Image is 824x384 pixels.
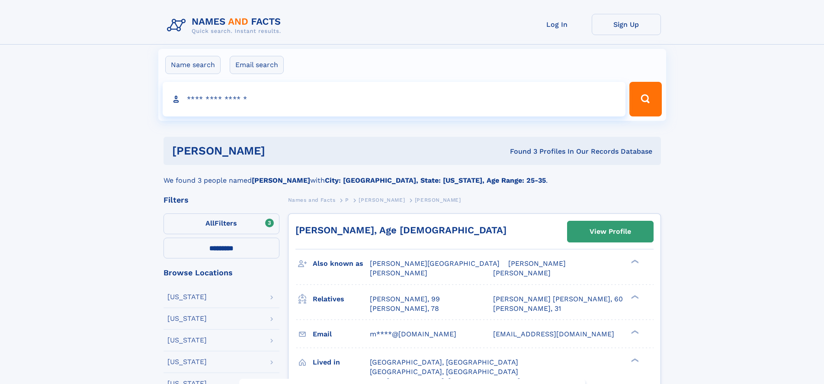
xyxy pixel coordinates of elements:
[288,194,336,205] a: Names and Facts
[172,145,388,156] h1: [PERSON_NAME]
[370,304,439,313] a: [PERSON_NAME], 78
[370,269,427,277] span: [PERSON_NAME]
[205,219,215,227] span: All
[163,82,626,116] input: search input
[523,14,592,35] a: Log In
[313,256,370,271] h3: Also known as
[230,56,284,74] label: Email search
[345,194,349,205] a: P
[629,357,639,363] div: ❯
[493,269,551,277] span: [PERSON_NAME]
[493,294,623,304] a: [PERSON_NAME] [PERSON_NAME], 60
[370,259,500,268] span: [PERSON_NAME][GEOGRAPHIC_DATA]
[629,82,661,116] button: Search Button
[493,330,614,338] span: [EMAIL_ADDRESS][DOMAIN_NAME]
[164,269,279,277] div: Browse Locations
[167,294,207,300] div: [US_STATE]
[590,222,631,242] div: View Profile
[165,56,221,74] label: Name search
[359,194,405,205] a: [PERSON_NAME]
[508,259,566,268] span: [PERSON_NAME]
[493,304,561,313] a: [PERSON_NAME], 31
[313,292,370,307] h3: Relatives
[164,196,279,204] div: Filters
[629,294,639,300] div: ❯
[164,213,279,234] label: Filters
[313,355,370,370] h3: Lived in
[359,197,405,203] span: [PERSON_NAME]
[370,368,518,376] span: [GEOGRAPHIC_DATA], [GEOGRAPHIC_DATA]
[325,176,546,184] b: City: [GEOGRAPHIC_DATA], State: [US_STATE], Age Range: 25-35
[592,14,661,35] a: Sign Up
[167,358,207,365] div: [US_STATE]
[629,329,639,335] div: ❯
[167,337,207,344] div: [US_STATE]
[313,327,370,342] h3: Email
[252,176,310,184] b: [PERSON_NAME]
[415,197,461,203] span: [PERSON_NAME]
[568,221,653,242] a: View Profile
[370,358,518,366] span: [GEOGRAPHIC_DATA], [GEOGRAPHIC_DATA]
[370,294,440,304] a: [PERSON_NAME], 99
[629,259,639,265] div: ❯
[167,315,207,322] div: [US_STATE]
[388,147,652,156] div: Found 3 Profiles In Our Records Database
[295,225,507,236] a: [PERSON_NAME], Age [DEMOGRAPHIC_DATA]
[164,14,288,37] img: Logo Names and Facts
[345,197,349,203] span: P
[164,165,661,186] div: We found 3 people named with .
